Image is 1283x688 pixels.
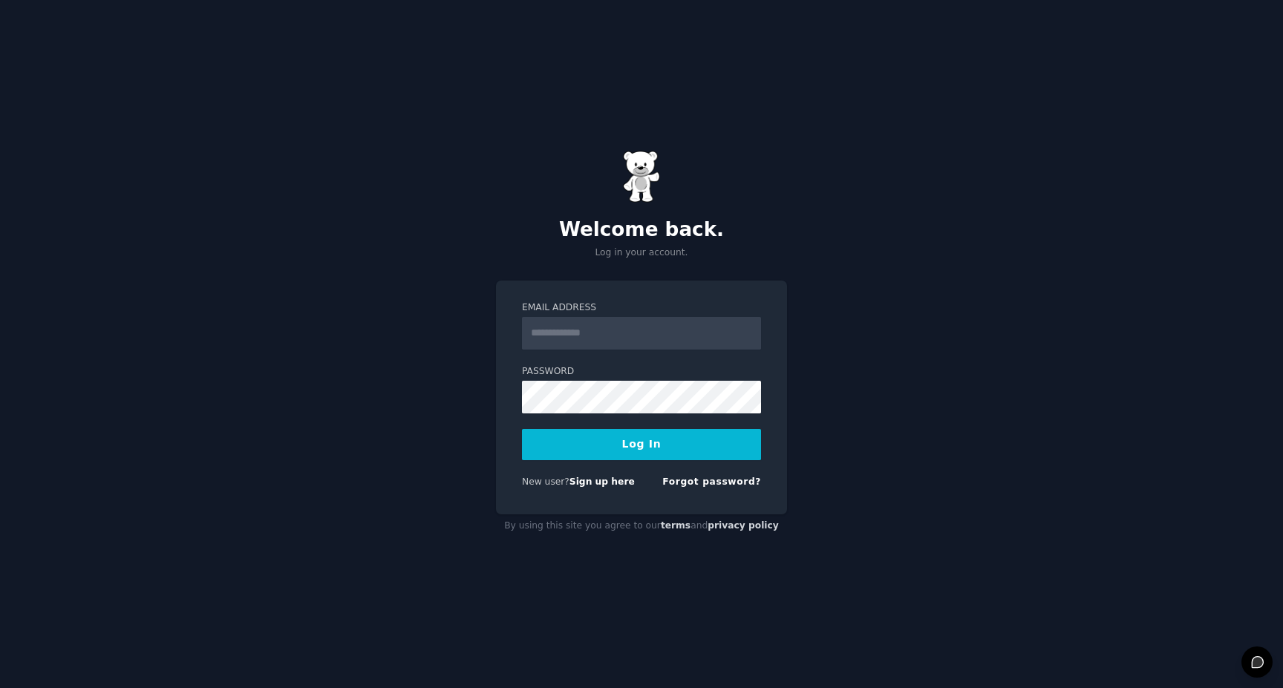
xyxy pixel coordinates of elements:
a: privacy policy [708,520,779,531]
div: By using this site you agree to our and [496,514,787,538]
h2: Welcome back. [496,218,787,242]
label: Email Address [522,301,761,315]
a: terms [661,520,691,531]
a: Forgot password? [662,476,761,487]
label: Password [522,365,761,379]
a: Sign up here [569,476,635,487]
p: Log in your account. [496,246,787,260]
img: Gummy Bear [623,151,660,203]
button: Log In [522,429,761,460]
span: New user? [522,476,569,487]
